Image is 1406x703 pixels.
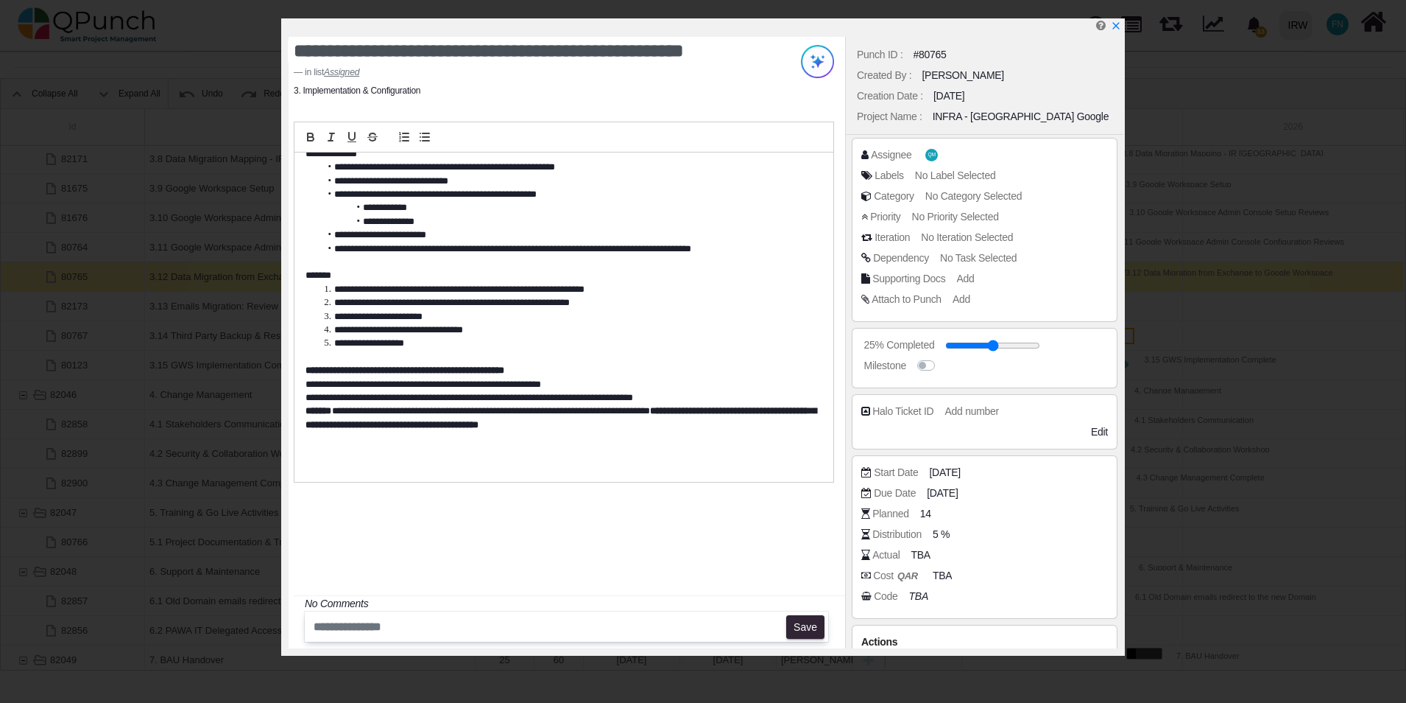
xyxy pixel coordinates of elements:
div: Planned [872,506,908,522]
div: Assignee [871,147,911,163]
div: Cost [873,568,922,584]
span: Actions [861,636,897,648]
b: QAR [897,570,918,581]
div: Code [874,589,897,604]
div: [PERSON_NAME] [922,68,1004,83]
span: Edit [1091,426,1108,438]
div: Iteration [875,230,910,245]
div: Actual [872,548,900,563]
span: QM [928,153,935,158]
span: No Label Selected [915,169,996,181]
div: Created By : [857,68,911,83]
span: [DATE] [929,465,960,480]
i: No Comments [305,598,368,609]
div: 25% Completed [864,337,935,353]
span: 14 [920,506,931,522]
div: Project Name : [857,109,922,125]
span: TBA [933,568,952,584]
div: INFRA - [GEOGRAPHIC_DATA] Google [933,109,1109,125]
span: No Priority Selected [912,211,999,223]
button: Save [786,615,825,639]
div: Halo Ticket ID [872,404,933,419]
div: Creation Date : [857,88,923,104]
div: [DATE] [933,88,964,104]
i: TBA [909,590,928,602]
span: 5 % [933,527,950,542]
span: Qasim Munir [925,149,938,161]
span: No Task Selected [940,252,1017,264]
span: No Iteration Selected [921,231,1013,243]
div: Due Date [874,486,916,501]
div: Milestone [864,358,906,374]
div: Supporting Docs [872,271,945,287]
li: 3. Implementation & Configuration [294,84,420,97]
span: Add [957,273,975,284]
div: Attach to Punch [872,292,942,307]
span: Add [953,293,970,305]
span: [DATE] [927,486,958,501]
span: No Category Selected [925,190,1022,202]
div: Category [874,189,914,204]
span: TBA [911,548,930,563]
div: Distribution [872,527,922,542]
footer: in list [294,66,741,79]
div: Labels [875,168,904,183]
div: Dependency [873,251,929,266]
div: Priority [870,209,900,225]
span: Add number [944,405,998,417]
div: Start Date [874,465,918,480]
